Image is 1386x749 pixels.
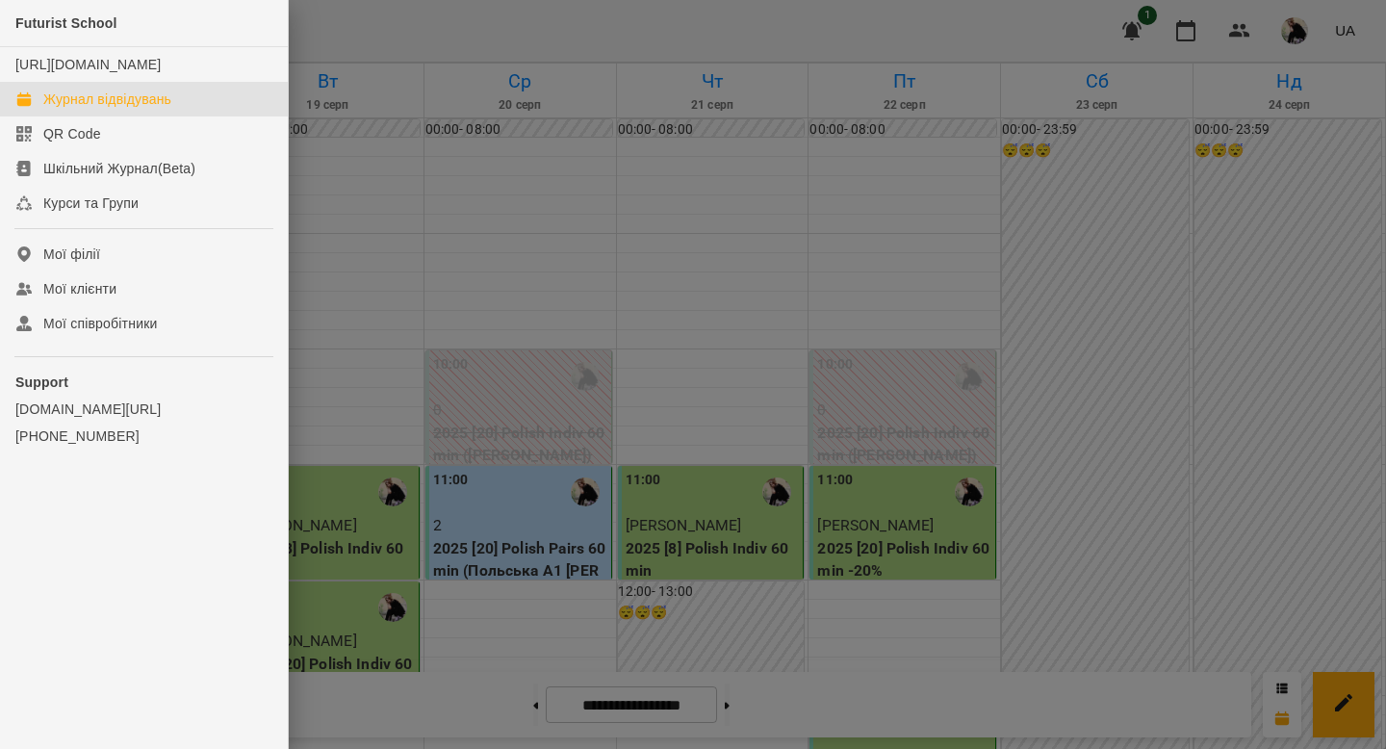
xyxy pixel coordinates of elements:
[43,124,101,143] div: QR Code
[15,400,272,419] a: [DOMAIN_NAME][URL]
[43,159,195,178] div: Шкільний Журнал(Beta)
[43,194,139,213] div: Курси та Групи
[43,279,116,298] div: Мої клієнти
[43,314,158,333] div: Мої співробітники
[43,245,100,264] div: Мої філії
[15,373,272,392] p: Support
[15,15,117,31] span: Futurist School
[15,426,272,446] a: [PHONE_NUMBER]
[15,57,161,72] a: [URL][DOMAIN_NAME]
[43,90,171,109] div: Журнал відвідувань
